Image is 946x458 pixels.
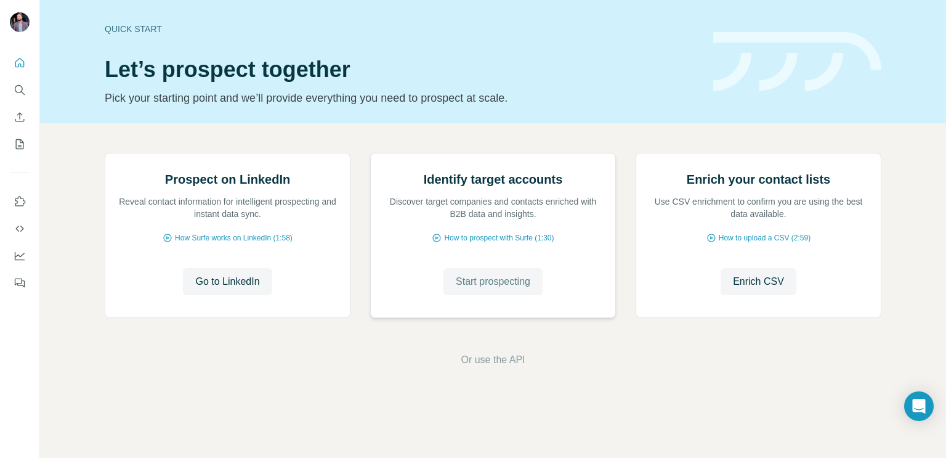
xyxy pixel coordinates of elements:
[165,171,290,188] h2: Prospect on LinkedIn
[443,268,543,295] button: Start prospecting
[105,89,698,107] p: Pick your starting point and we’ll provide everything you need to prospect at scale.
[461,353,525,367] button: Or use the API
[10,218,30,240] button: Use Surfe API
[10,272,30,294] button: Feedback
[10,52,30,74] button: Quick start
[105,23,698,35] div: Quick start
[687,171,830,188] h2: Enrich your contact lists
[10,245,30,267] button: Dashboard
[175,232,293,243] span: How Surfe works on LinkedIn (1:58)
[456,274,530,289] span: Start prospecting
[118,195,338,220] p: Reveal contact information for intelligent prospecting and instant data sync.
[10,106,30,128] button: Enrich CSV
[195,274,259,289] span: Go to LinkedIn
[105,57,698,82] h1: Let’s prospect together
[424,171,563,188] h2: Identify target accounts
[383,195,603,220] p: Discover target companies and contacts enriched with B2B data and insights.
[10,12,30,32] img: Avatar
[719,232,811,243] span: How to upload a CSV (2:59)
[183,268,272,295] button: Go to LinkedIn
[721,268,796,295] button: Enrich CSV
[10,133,30,155] button: My lists
[713,32,881,92] img: banner
[649,195,868,220] p: Use CSV enrichment to confirm you are using the best data available.
[444,232,554,243] span: How to prospect with Surfe (1:30)
[733,274,784,289] span: Enrich CSV
[10,190,30,213] button: Use Surfe on LinkedIn
[904,391,934,421] div: Open Intercom Messenger
[10,79,30,101] button: Search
